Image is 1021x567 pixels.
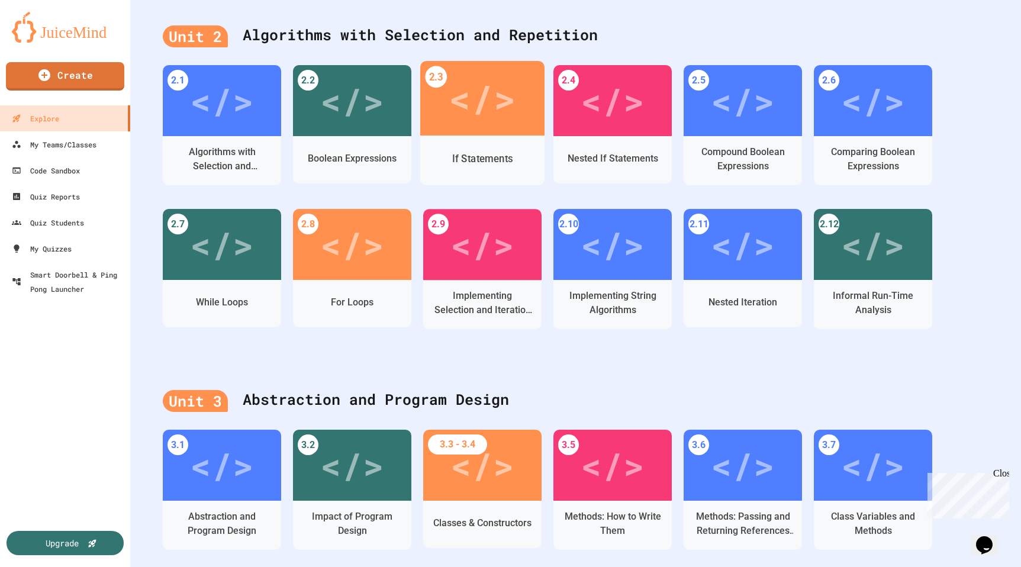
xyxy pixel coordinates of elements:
div: </> [841,439,905,492]
div: 2.8 [298,214,318,234]
div: Methods: Passing and Returning References of an Object [693,510,793,538]
div: </> [711,74,775,127]
div: Algorithms with Selection and Repetition [172,145,272,173]
div: 3.2 [298,434,318,455]
div: Abstraction and Program Design [163,376,988,424]
div: </> [190,218,254,271]
div: 3.7 [819,434,839,455]
div: If Statements [452,152,513,166]
div: 2.1 [168,70,188,91]
div: Abstraction and Program Design [172,510,272,538]
div: 2.11 [688,214,709,234]
div: My Quizzes [12,241,72,256]
div: 2.5 [688,70,709,91]
div: </> [581,439,645,492]
div: 2.7 [168,214,188,234]
div: </> [320,218,384,271]
iframe: chat widget [971,520,1009,555]
iframe: chat widget [923,468,1009,518]
div: Methods: How to Write Them [562,510,663,538]
div: Smart Doorbell & Ping Pong Launcher [12,268,125,296]
div: </> [449,70,516,127]
div: </> [841,218,905,271]
div: For Loops [331,295,373,310]
div: </> [190,439,254,492]
div: Nested Iteration [708,295,777,310]
div: Compound Boolean Expressions [693,145,793,173]
div: Impact of Program Design [302,510,402,538]
div: Unit 2 [163,25,228,48]
div: 2.6 [819,70,839,91]
div: Boolean Expressions [308,152,397,166]
div: 2.4 [558,70,579,91]
div: Comparing Boolean Expressions [823,145,923,173]
div: </> [320,439,384,492]
div: Implementing Selection and Iteration Algorithms [432,289,533,317]
div: </> [450,218,514,271]
div: Unit 3 [163,390,228,413]
div: 2.9 [428,214,449,234]
div: </> [190,74,254,127]
div: Classes & Constructors [433,516,532,530]
div: Class Variables and Methods [823,510,923,538]
div: My Teams/Classes [12,137,96,152]
div: Informal Run-Time Analysis [823,289,923,317]
div: Upgrade [46,537,79,549]
div: Quiz Students [12,215,84,230]
div: Implementing String Algorithms [562,289,663,317]
div: </> [841,74,905,127]
div: 3.1 [168,434,188,455]
div: 2.12 [819,214,839,234]
div: </> [711,439,775,492]
div: 2.2 [298,70,318,91]
div: Algorithms with Selection and Repetition [163,12,988,59]
div: Chat with us now!Close [5,5,82,75]
div: While Loops [196,295,248,310]
div: 3.6 [688,434,709,455]
a: Create [6,62,124,91]
div: 2.10 [558,214,579,234]
img: logo-orange.svg [12,12,118,43]
div: Quiz Reports [12,189,80,204]
div: </> [711,218,775,271]
div: </> [320,74,384,127]
div: Explore [12,111,59,125]
div: 3.3 - 3.4 [428,434,487,455]
div: </> [450,439,514,492]
div: </> [581,74,645,127]
div: Code Sandbox [12,163,80,178]
div: 2.3 [425,66,447,88]
div: Nested If Statements [568,152,658,166]
div: 3.5 [558,434,579,455]
div: </> [581,218,645,271]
